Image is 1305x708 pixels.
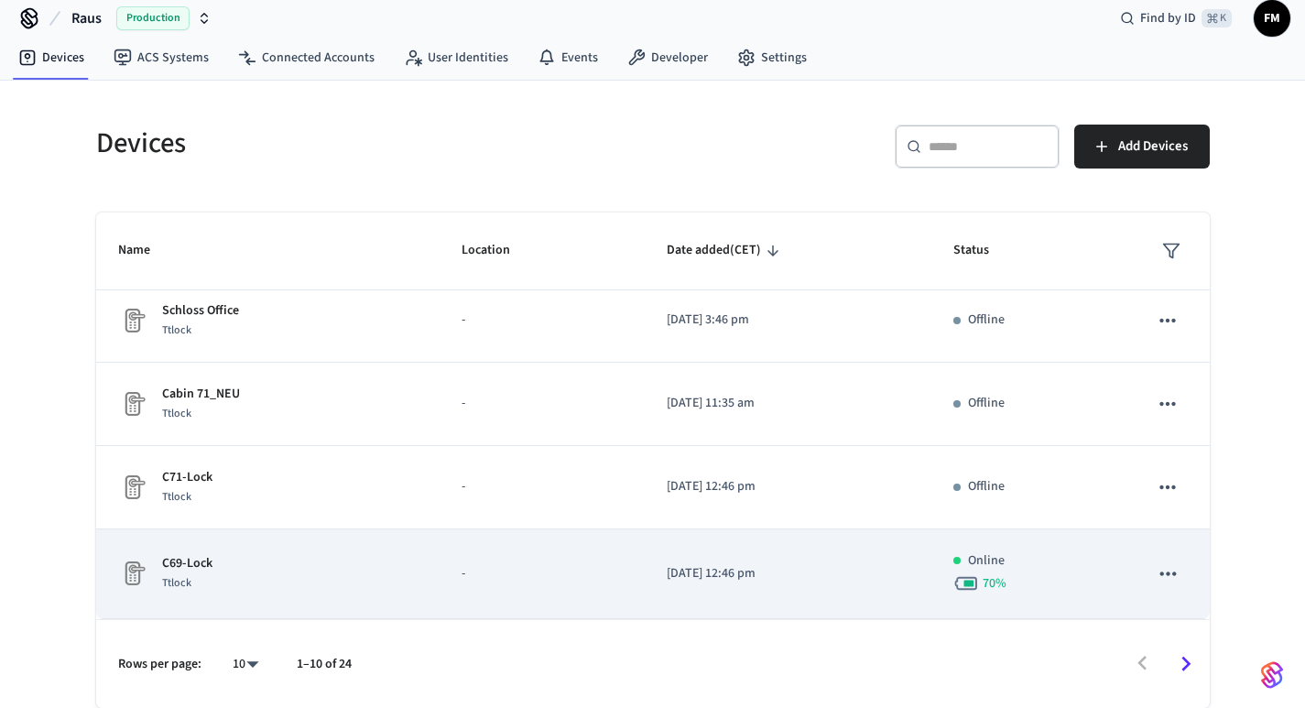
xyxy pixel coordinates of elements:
[1140,9,1196,27] span: Find by ID
[1074,125,1210,169] button: Add Devices
[116,6,190,30] span: Production
[1202,9,1232,27] span: ⌘ K
[462,236,534,265] span: Location
[953,236,1013,265] span: Status
[968,551,1005,571] p: Online
[667,394,908,413] p: [DATE] 11:35 am
[667,477,908,496] p: [DATE] 12:46 pm
[96,125,642,162] h5: Devices
[118,389,147,419] img: Placeholder Lock Image
[223,651,267,678] div: 10
[389,41,523,74] a: User Identities
[1118,135,1188,158] span: Add Devices
[523,41,613,74] a: Events
[968,394,1005,413] p: Offline
[1261,660,1283,690] img: SeamLogoGradient.69752ec5.svg
[462,394,623,413] p: -
[983,574,1006,593] span: 70 %
[462,564,623,583] p: -
[162,554,212,573] p: C69-Lock
[223,41,389,74] a: Connected Accounts
[667,236,785,265] span: Date added(CET)
[71,7,102,29] span: Raus
[162,468,212,487] p: C71-Lock
[723,41,821,74] a: Settings
[162,301,239,321] p: Schloss Office
[118,236,174,265] span: Name
[162,575,191,591] span: Ttlock
[162,385,240,404] p: Cabin 71_NEU
[162,489,191,505] span: Ttlock
[1256,2,1289,35] span: FM
[462,477,623,496] p: -
[118,306,147,335] img: Placeholder Lock Image
[4,41,99,74] a: Devices
[297,655,352,674] p: 1–10 of 24
[99,41,223,74] a: ACS Systems
[118,559,147,588] img: Placeholder Lock Image
[667,564,908,583] p: [DATE] 12:46 pm
[1105,2,1246,35] div: Find by ID⌘ K
[613,41,723,74] a: Developer
[118,473,147,502] img: Placeholder Lock Image
[968,477,1005,496] p: Offline
[667,310,908,330] p: [DATE] 3:46 pm
[462,310,623,330] p: -
[162,406,191,421] span: Ttlock
[118,655,201,674] p: Rows per page:
[162,322,191,338] span: Ttlock
[968,310,1005,330] p: Offline
[1164,642,1207,685] button: Go to next page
